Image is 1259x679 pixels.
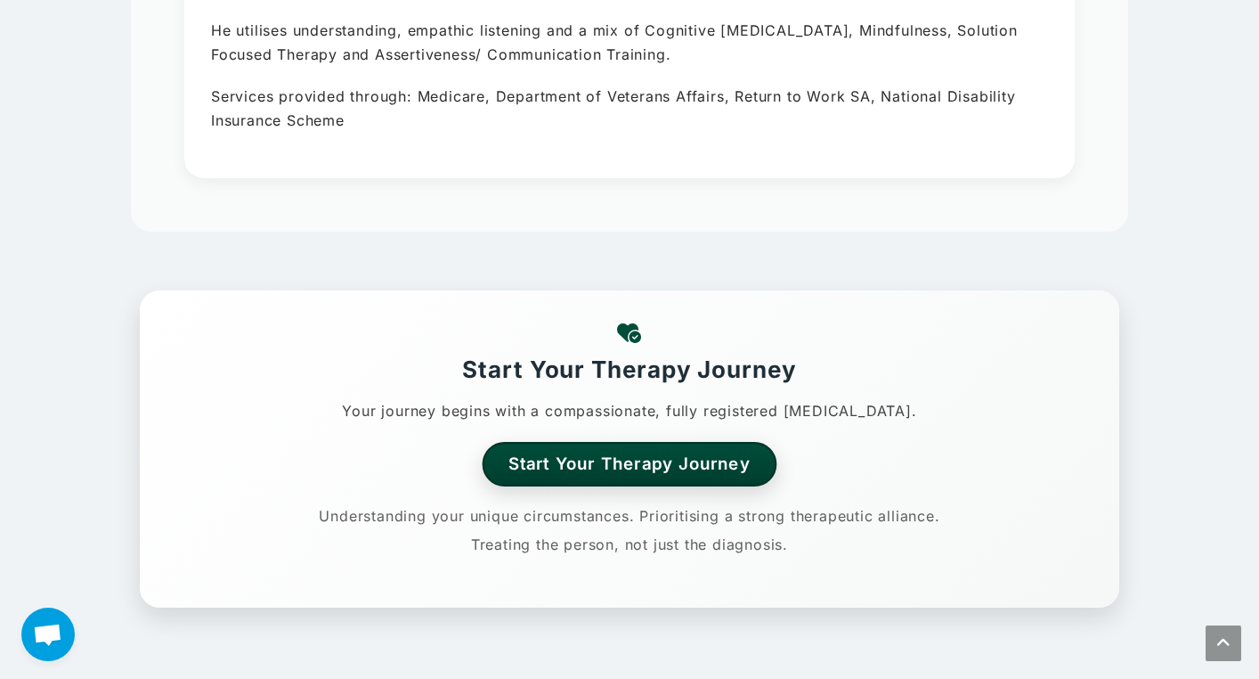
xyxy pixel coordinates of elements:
[158,397,1101,425] p: Your journey begins with a compassionate, fully registered [MEDICAL_DATA].
[140,290,1119,608] section: Start Your Therapy Journey
[211,85,1048,133] p: Services provided through: Medicare, Department of Veterans Affairs, Return to Work SA, National ...
[158,354,1101,386] h3: Start Your Therapy Journey
[211,19,1048,67] p: He utilises understanding, empathic listening and a mix of Cognitive [MEDICAL_DATA], Mindfulness,...
[21,608,75,661] a: Open chat
[309,502,950,559] p: Understanding your unique circumstances. Prioritising a strong therapeutic alliance. Treating the...
[483,442,777,486] a: Start your therapy journey
[1206,626,1241,661] a: Scroll to the top of the page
